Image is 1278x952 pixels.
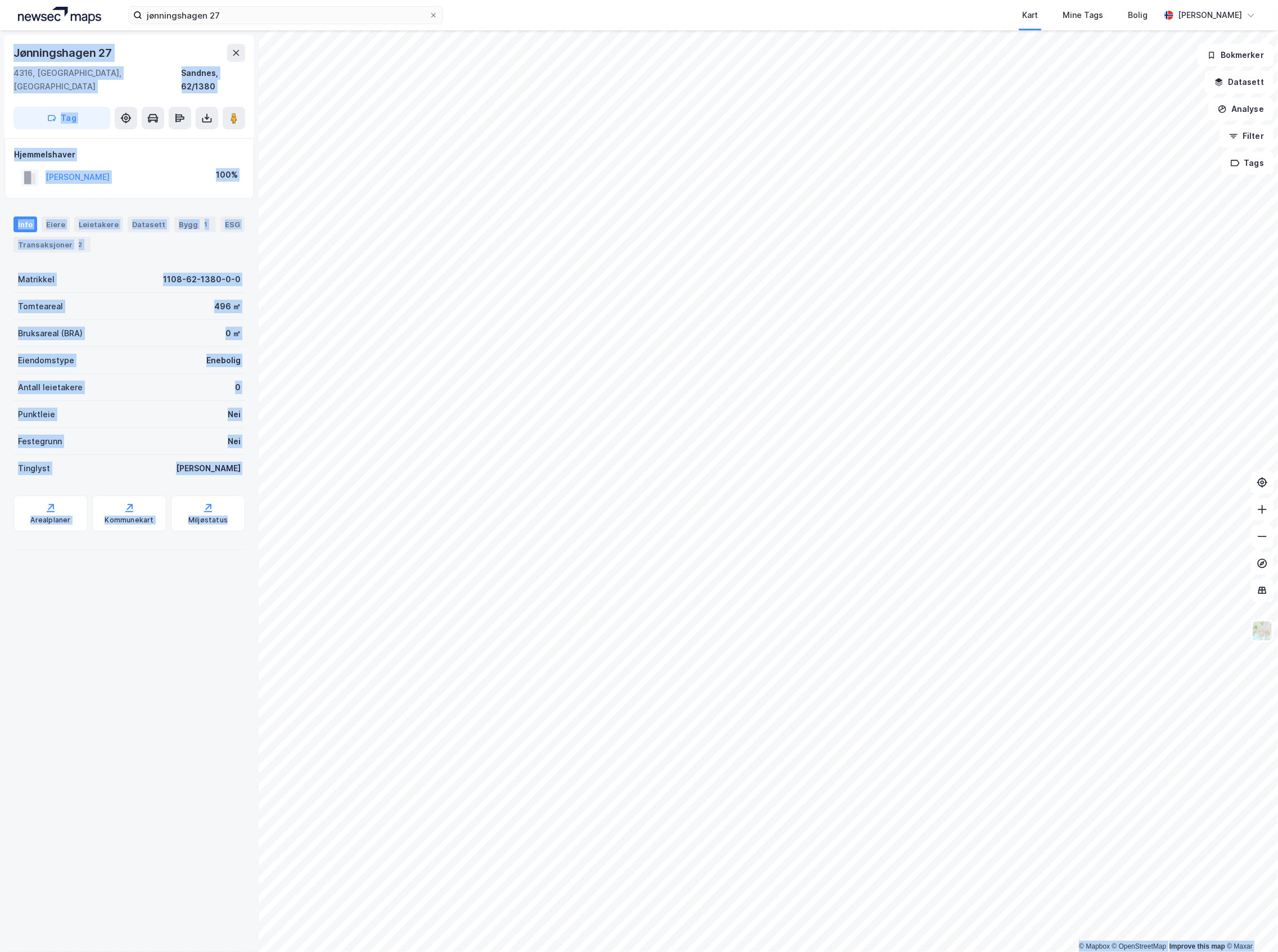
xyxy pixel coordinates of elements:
[1221,152,1274,174] button: Tags
[30,516,70,525] div: Arealplaner
[142,7,429,24] input: Søk på adresse, matrikkel, gårdeiere, leietakere eller personer
[18,435,62,448] div: Festegrunn
[1022,8,1038,22] div: Kart
[13,216,37,232] div: Info
[1205,71,1274,93] button: Datasett
[1252,620,1273,642] img: Z
[220,216,245,232] div: ESG
[18,7,101,24] img: logo.a4113a55bc3d86da70a041830d287a7e.svg
[75,239,86,250] div: 2
[128,216,170,232] div: Datasett
[1112,942,1167,950] a: OpenStreetMap
[14,148,245,161] div: Hjemmelshaver
[228,408,241,421] div: Nei
[1222,898,1278,952] iframe: Chat Widget
[13,237,91,252] div: Transaksjoner
[1063,8,1103,22] div: Mine Tags
[1169,942,1225,950] a: Improve this map
[1198,44,1274,66] button: Bokmerker
[1220,125,1274,147] button: Filter
[1079,942,1110,950] a: Mapbox
[176,462,241,475] div: [PERSON_NAME]
[18,327,83,340] div: Bruksareal (BRA)
[18,462,50,475] div: Tinglyst
[18,273,55,286] div: Matrikkel
[13,44,114,62] div: Jønningshagen 27
[228,435,241,448] div: Nei
[105,516,153,525] div: Kommunekart
[18,354,74,367] div: Eiendomstype
[18,300,63,313] div: Tomteareal
[1222,898,1278,952] div: Kontrollprogram for chat
[42,216,70,232] div: Eiere
[206,354,241,367] div: Enebolig
[1178,8,1242,22] div: [PERSON_NAME]
[1128,8,1148,22] div: Bolig
[18,381,83,394] div: Antall leietakere
[174,216,216,232] div: Bygg
[235,381,241,394] div: 0
[188,516,228,525] div: Miljøstatus
[13,66,182,93] div: 4316, [GEOGRAPHIC_DATA], [GEOGRAPHIC_DATA]
[74,216,123,232] div: Leietakere
[18,408,55,421] div: Punktleie
[182,66,245,93] div: Sandnes, 62/1380
[1208,98,1274,120] button: Analyse
[225,327,241,340] div: 0 ㎡
[214,300,241,313] div: 496 ㎡
[13,107,110,129] button: Tag
[200,219,211,230] div: 1
[163,273,241,286] div: 1108-62-1380-0-0
[216,168,238,182] div: 100%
